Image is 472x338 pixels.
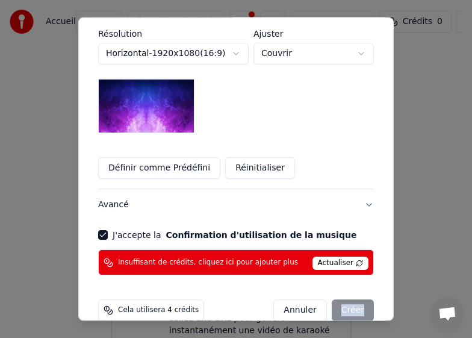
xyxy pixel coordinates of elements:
[113,231,356,239] label: J'accepte la
[225,157,295,179] button: Réinitialiser
[98,30,249,38] label: Résolution
[98,157,220,179] button: Définir comme Prédéfini
[166,231,356,239] button: J'accepte la
[312,257,369,270] span: Actualiser
[118,305,199,315] span: Cela utilisera 4 crédits
[118,257,298,267] span: Insuffisant de crédits, cliquez ici pour ajouter plus
[273,299,326,321] button: Annuler
[98,189,374,221] button: Avancé
[253,30,374,38] label: Ajuster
